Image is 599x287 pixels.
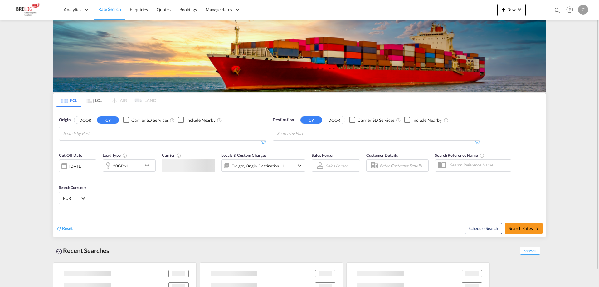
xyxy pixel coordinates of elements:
div: c [578,5,588,15]
span: EUR [63,195,80,201]
div: [DATE] [59,159,96,172]
span: Quotes [157,7,170,12]
md-icon: icon-chevron-down [516,6,523,13]
md-icon: Unchecked: Search for CY (Container Yard) services for all selected carriers.Checked : Search for... [396,118,401,123]
md-icon: icon-chevron-down [143,162,154,169]
button: DOOR [74,116,96,124]
md-icon: Your search will be saved by the below given name [480,153,485,158]
span: Locals & Custom Charges [221,153,267,158]
md-select: Select Currency: € EUREuro [62,194,87,203]
md-checkbox: Checkbox No Ink [404,117,442,123]
div: Include Nearby [186,117,216,123]
md-icon: icon-plus 400-fg [500,6,507,13]
span: Search Currency [59,185,86,190]
md-tab-item: FCL [56,93,81,107]
md-datepicker: Select [59,172,64,180]
button: DOOR [323,116,345,124]
span: Reset [62,225,73,231]
md-icon: Unchecked: Ignores neighbouring ports when fetching rates.Checked : Includes neighbouring ports w... [444,118,449,123]
input: Search Reference Name [447,160,511,170]
span: Cut Off Date [59,153,82,158]
span: Destination [273,117,294,123]
span: New [500,7,523,12]
span: Show All [520,247,540,255]
div: Recent Searches [53,244,112,258]
span: Enquiries [130,7,148,12]
div: icon-magnify [554,7,561,16]
md-icon: icon-magnify [554,7,561,14]
md-checkbox: Checkbox No Ink [123,117,168,123]
span: Origin [59,117,70,123]
span: Load Type [103,153,127,158]
div: OriginDOOR CY Checkbox No InkUnchecked: Search for CY (Container Yard) services for all selected ... [53,107,546,237]
span: Sales Person [312,153,334,158]
button: icon-plus 400-fgNewicon-chevron-down [497,4,526,16]
md-checkbox: Checkbox No Ink [349,117,395,123]
span: Bookings [179,7,197,12]
md-icon: Unchecked: Ignores neighbouring ports when fetching rates.Checked : Includes neighbouring ports w... [217,118,222,123]
input: Chips input. [63,129,123,139]
button: CY [97,116,119,124]
md-select: Sales Person [325,161,349,170]
md-icon: The selected Trucker/Carrierwill be displayed in the rate results If the rates are from another f... [176,153,181,158]
div: 20GP x1 [113,161,129,170]
button: CY [300,116,322,124]
md-icon: icon-backup-restore [56,248,63,255]
md-icon: icon-arrow-right [534,227,539,231]
span: Customer Details [366,153,398,158]
md-icon: icon-information-outline [122,153,127,158]
span: Help [564,4,575,15]
div: Carrier SD Services [358,117,395,123]
md-chips-wrap: Chips container with autocompletion. Enter the text area, type text to search, and then use the u... [276,127,339,139]
div: Help [564,4,578,16]
span: Analytics [64,7,81,13]
button: Note: By default Schedule search will only considerorigin ports, destination ports and cut off da... [465,223,502,234]
div: Freight Origin Destination Factory Stuffing [231,161,285,170]
md-chips-wrap: Chips container with autocompletion. Enter the text area, type text to search, and then use the u... [62,127,125,139]
md-icon: Unchecked: Search for CY (Container Yard) services for all selected carriers.Checked : Search for... [170,118,175,123]
img: LCL+%26+FCL+BACKGROUND.png [53,20,546,92]
div: icon-refreshReset [56,225,73,232]
md-icon: icon-refresh [56,226,62,231]
div: [DATE] [69,163,82,169]
div: Carrier SD Services [131,117,168,123]
div: 0/3 [273,141,480,146]
span: Rate Search [98,7,121,12]
input: Enter Customer Details [380,161,426,170]
div: Freight Origin Destination Factory Stuffingicon-chevron-down [221,159,305,172]
img: daae70a0ee2511ecb27c1fb462fa6191.png [9,3,51,17]
span: Search Reference Name [435,153,485,158]
span: Carrier [162,153,181,158]
div: Include Nearby [412,117,442,123]
div: 0/3 [59,141,266,146]
input: Chips input. [277,129,336,139]
md-tab-item: LCL [81,93,106,107]
button: Search Ratesicon-arrow-right [505,223,543,234]
span: Manage Rates [206,7,232,13]
div: 20GP x1icon-chevron-down [103,159,156,172]
md-checkbox: Checkbox No Ink [178,117,216,123]
md-pagination-wrapper: Use the left and right arrow keys to navigate between tabs [56,93,156,107]
md-icon: icon-chevron-down [296,162,304,169]
span: Search Rates [509,226,539,231]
